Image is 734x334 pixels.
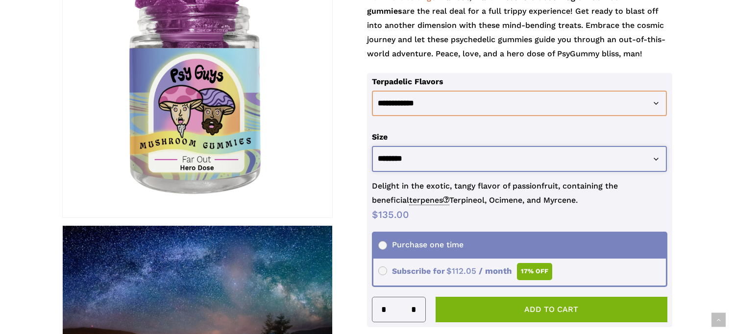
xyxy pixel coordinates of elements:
label: Size [372,132,388,142]
button: Add to cart [436,297,667,322]
span: 112.05 [446,266,476,276]
p: Delight in the exotic, tangy flavor of passionfruit, containing the beneficial Terpineol, Ocimene... [372,179,667,208]
span: / month [479,266,512,276]
input: Product quantity [390,297,408,322]
span: Purchase one time [378,240,464,249]
span: terpenes [409,195,449,205]
label: Terpadelic Flavors [372,77,443,86]
a: Back to top [711,313,726,327]
span: $ [372,209,378,220]
bdi: 135.00 [372,209,409,220]
span: $ [446,266,452,276]
span: Subscribe for [378,266,552,276]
